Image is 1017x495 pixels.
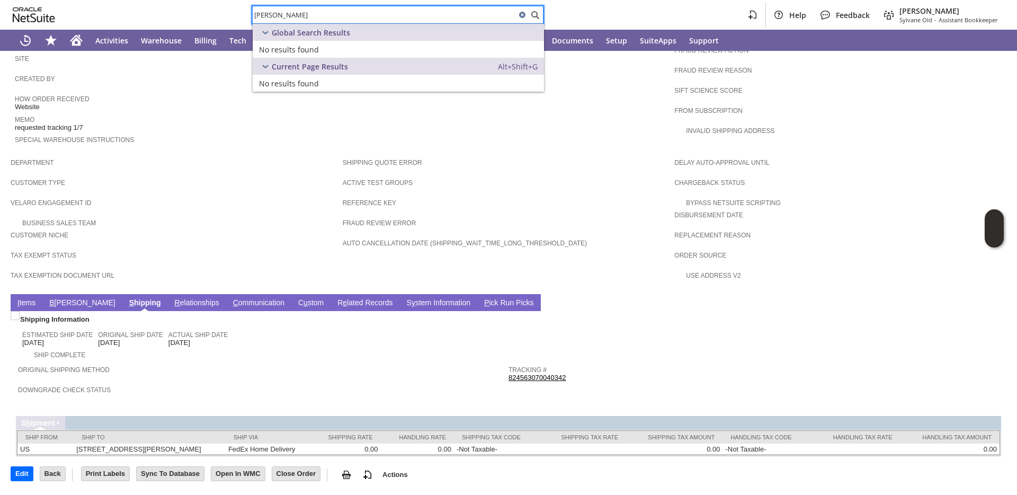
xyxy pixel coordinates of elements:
[674,232,751,239] a: Replacement reason
[15,136,134,144] a: Special Warehouse Instructions
[13,7,55,22] svg: logo
[15,103,40,111] span: Website
[335,298,395,308] a: Related Records
[21,419,55,427] a: Shipment
[689,36,719,46] span: Support
[674,67,752,74] a: Fraud Review Reason
[674,252,726,259] a: Order Source
[939,16,998,24] span: Assistant Bookkeeper
[600,30,634,51] a: Setup
[899,6,998,16] span: [PERSON_NAME]
[412,298,415,307] span: y
[253,41,544,58] a: No results found
[194,36,217,46] span: Billing
[17,298,20,307] span: I
[908,434,992,440] div: Handling Tax Amount
[49,298,54,307] span: B
[343,219,416,227] a: Fraud Review Error
[168,339,190,347] span: [DATE]
[454,444,541,455] td: -Not Taxable-
[64,30,89,51] a: Home
[836,10,870,20] span: Feedback
[15,123,83,132] span: requested tracking 1/7
[15,298,38,308] a: Items
[226,444,310,455] td: FedEx Home Delivery
[674,211,743,219] a: Disbursement Date
[381,444,454,455] td: 0.00
[40,467,65,481] input: Back
[789,10,806,20] span: Help
[98,339,120,347] span: [DATE]
[38,30,64,51] div: Shortcuts
[686,127,774,135] a: Invalid Shipping Address
[304,298,308,307] span: u
[223,30,253,51] a: Tech
[272,61,348,72] span: Current Page Results
[127,298,164,308] a: Shipping
[17,444,74,455] td: US
[11,159,54,166] a: Department
[462,434,533,440] div: Shipping Tax Code
[730,434,805,440] div: Handling Tax Code
[378,471,412,479] a: Actions
[188,30,223,51] a: Billing
[234,434,302,440] div: Ship Via
[233,298,238,307] span: C
[229,36,246,46] span: Tech
[11,311,20,320] img: Unchecked
[253,75,544,92] a: No results found
[22,331,93,339] a: Estimated Ship Date
[259,78,319,89] span: No results found
[34,351,85,359] a: Ship Complete
[634,30,683,51] a: SuiteApps
[11,199,91,207] a: Velaro Engagement ID
[11,272,114,279] a: Tax Exemption Document URL
[626,444,722,455] td: 0.00
[498,61,538,72] span: Alt+Shift+G
[18,366,110,374] a: Original Shipping Method
[606,36,627,46] span: Setup
[15,55,29,63] a: Site
[674,87,742,94] a: Sift Science Score
[95,36,128,46] span: Activities
[389,434,446,440] div: Handling Rate
[211,467,265,481] input: Open In WMC
[820,434,893,440] div: Handling Tax Rate
[89,30,135,51] a: Activities
[343,298,347,307] span: e
[640,36,676,46] span: SuiteApps
[900,444,1000,455] td: 0.00
[318,434,372,440] div: Shipping Rate
[722,444,813,455] td: -Not Taxable-
[15,95,90,103] a: How Order Received
[686,199,780,207] a: Bypass NetSuite Scripting
[484,298,489,307] span: P
[22,339,44,347] span: [DATE]
[44,34,57,47] svg: Shortcuts
[674,179,745,187] a: Chargeback Status
[26,419,31,427] span: h
[985,209,1004,247] iframe: Click here to launch Oracle Guided Learning Help Panel
[25,434,66,440] div: Ship From
[272,28,350,38] span: Global Search Results
[296,298,326,308] a: Custom
[15,116,34,123] a: Memo
[899,16,932,24] span: Sylvane Old
[172,298,222,308] a: Relationships
[175,298,180,307] span: R
[674,107,743,114] a: From Subscription
[934,16,936,24] span: -
[11,179,65,187] a: Customer Type
[481,298,536,308] a: Pick Run Picks
[552,36,593,46] span: Documents
[343,159,422,166] a: Shipping Quote Error
[310,444,380,455] td: 0.00
[546,30,600,51] a: Documents
[82,467,129,481] input: Print Labels
[11,252,76,259] a: Tax Exempt Status
[98,331,163,339] a: Original Ship Date
[13,30,38,51] a: Recent Records
[683,30,725,51] a: Support
[22,219,96,227] a: Business Sales Team
[19,34,32,47] svg: Recent Records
